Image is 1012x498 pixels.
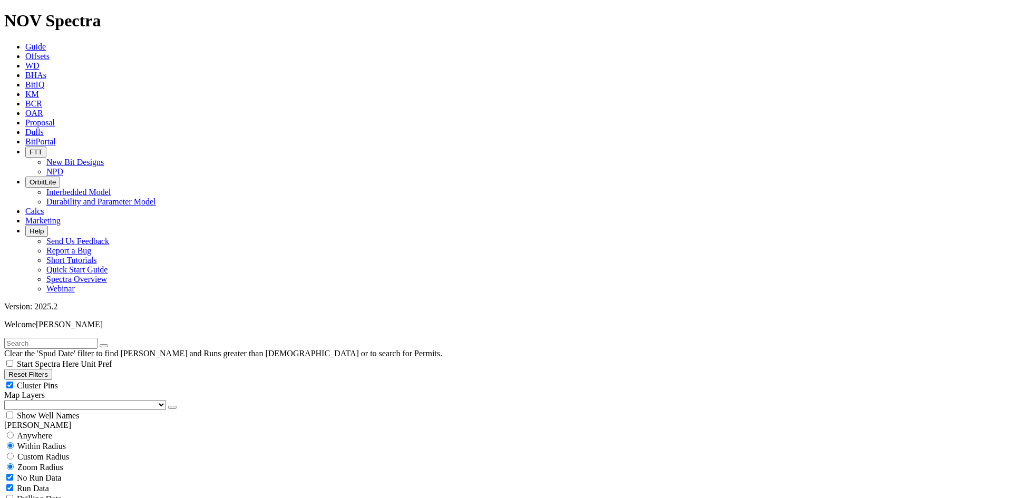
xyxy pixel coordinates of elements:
[30,148,42,156] span: FTT
[4,338,98,349] input: Search
[46,246,91,255] a: Report a Bug
[46,188,111,197] a: Interbedded Model
[17,442,66,451] span: Within Radius
[4,302,1008,311] div: Version: 2025.2
[17,359,79,368] span: Start Spectra Here
[17,463,63,472] span: Zoom Radius
[46,167,63,176] a: NPD
[25,42,46,51] a: Guide
[4,11,1008,31] h1: NOV Spectra
[46,237,109,246] a: Send Us Feedback
[25,177,60,188] button: OrbitLite
[17,431,52,440] span: Anywhere
[25,118,55,127] a: Proposal
[25,128,44,136] a: Dulls
[4,349,442,358] span: Clear the 'Spud Date' filter to find [PERSON_NAME] and Runs greater than [DEMOGRAPHIC_DATA] or to...
[25,90,39,99] a: KM
[25,216,61,225] a: Marketing
[25,207,44,216] a: Calcs
[17,411,79,420] span: Show Well Names
[25,147,46,158] button: FTT
[46,158,104,167] a: New Bit Designs
[25,61,40,70] a: WD
[46,265,108,274] a: Quick Start Guide
[25,71,46,80] a: BHAs
[17,473,61,482] span: No Run Data
[25,109,43,118] a: OAR
[25,80,44,89] a: BitIQ
[4,320,1008,329] p: Welcome
[25,52,50,61] a: Offsets
[46,284,75,293] a: Webinar
[81,359,112,368] span: Unit Pref
[30,227,44,235] span: Help
[25,137,56,146] a: BitPortal
[4,390,45,399] span: Map Layers
[46,256,97,265] a: Short Tutorials
[36,320,103,329] span: [PERSON_NAME]
[17,452,69,461] span: Custom Radius
[17,484,49,493] span: Run Data
[25,99,42,108] a: BCR
[17,381,58,390] span: Cluster Pins
[46,197,156,206] a: Durability and Parameter Model
[30,178,56,186] span: OrbitLite
[4,369,52,380] button: Reset Filters
[46,275,107,284] a: Spectra Overview
[25,226,48,237] button: Help
[6,360,13,367] input: Start Spectra Here
[4,421,1008,430] div: [PERSON_NAME]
